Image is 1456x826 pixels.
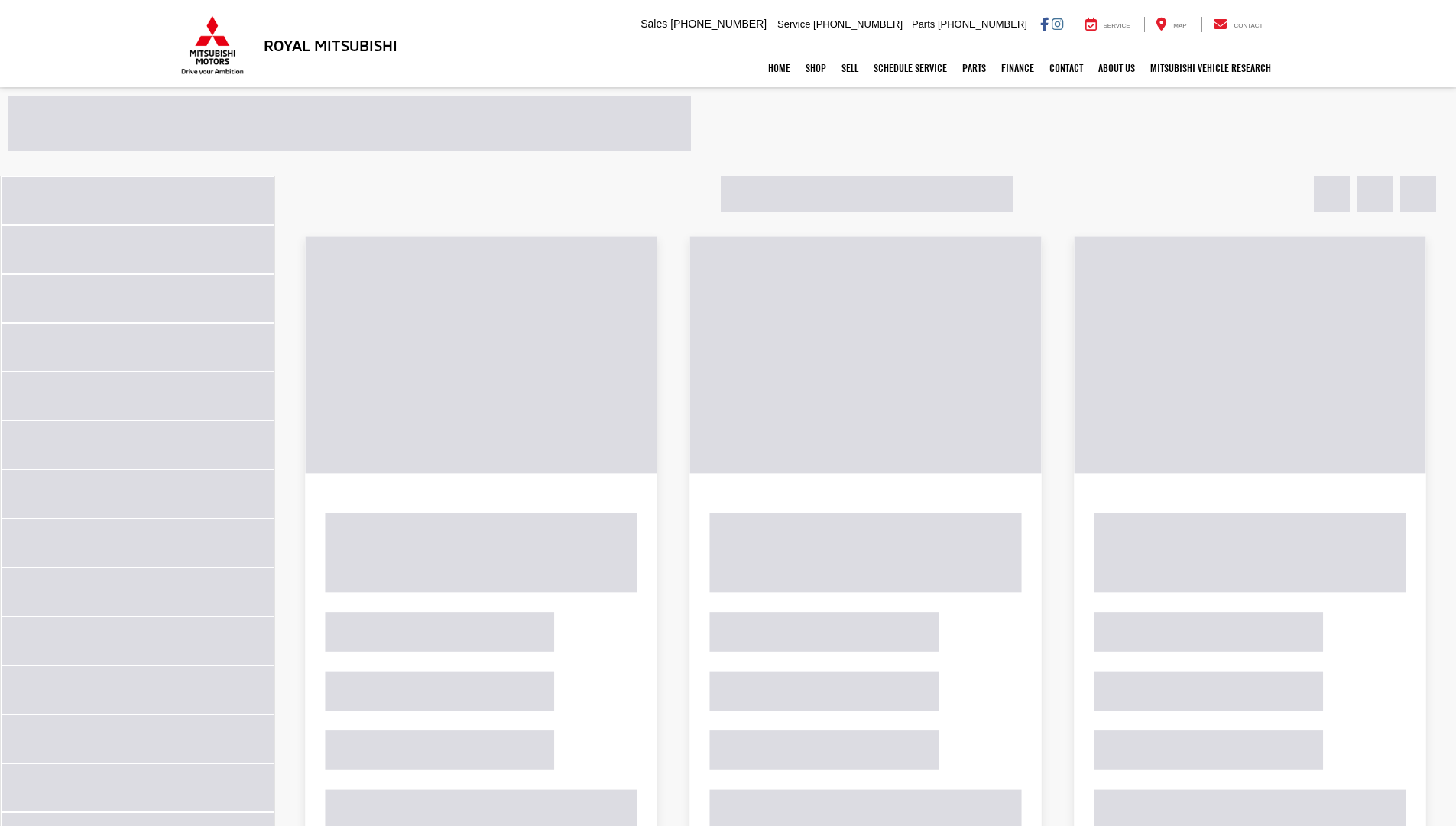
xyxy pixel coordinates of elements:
span: [PHONE_NUMBER] [670,18,767,30]
a: Instagram: Click to visit our Instagram page [1052,18,1063,30]
a: About Us [1091,49,1143,87]
a: Sell [834,49,866,87]
span: Service [1104,22,1130,29]
span: Service [777,18,810,30]
a: Mitsubishi Vehicle Research [1143,49,1279,87]
span: Contact [1234,22,1263,29]
span: Sales [640,18,667,30]
a: Finance [994,49,1042,87]
span: Map [1173,22,1186,29]
a: Shop [798,49,834,87]
a: Service [1074,17,1142,32]
img: Mitsubishi [178,15,247,75]
span: [PHONE_NUMBER] [813,18,903,30]
h3: Royal Mitsubishi [264,37,397,54]
a: Schedule Service: Opens in a new tab [866,49,955,87]
a: Home [760,49,798,87]
a: Contact [1201,17,1275,32]
a: Map [1144,17,1198,32]
span: Parts [912,18,935,30]
a: Parts: Opens in a new tab [955,49,994,87]
span: [PHONE_NUMBER] [938,18,1027,30]
a: Facebook: Click to visit our Facebook page [1040,18,1049,30]
a: Contact [1042,49,1091,87]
